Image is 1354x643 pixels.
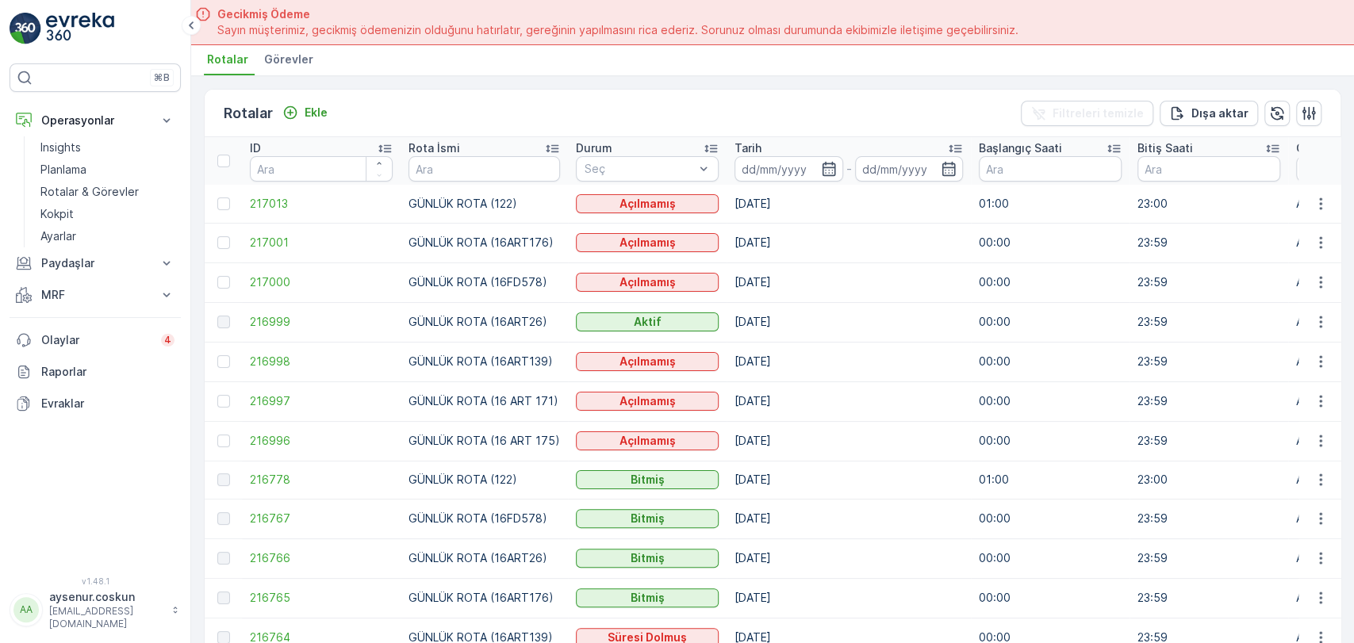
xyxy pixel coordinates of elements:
p: Başlangıç Saati [979,140,1062,156]
p: Açılmamış [619,393,676,409]
p: Açılmamış [619,354,676,369]
td: GÜNLÜK ROTA (16 ART 171) [401,381,568,421]
p: - [846,159,852,178]
button: Bitmiş [576,549,719,568]
a: 216999 [250,314,393,330]
a: Evraklar [10,388,181,419]
td: GÜNLÜK ROTA (16ART176) [401,578,568,618]
span: Görevler [264,52,313,67]
p: Durum [576,140,612,156]
p: Evraklar [41,396,175,411]
img: logo [10,13,41,44]
a: Ayarlar [34,225,181,247]
td: [DATE] [727,538,971,578]
p: Rotalar & Görevler [40,184,139,200]
a: 216998 [250,354,393,369]
button: Açılmamış [576,233,719,252]
p: Bitmiş [631,590,665,606]
p: Aktif [634,314,662,330]
td: GÜNLÜK ROTA (16ART26) [401,538,568,578]
a: Insights [34,136,181,159]
button: Dışa aktar [1160,101,1258,126]
div: Toggle Row Selected [217,473,230,486]
td: 00:00 [971,302,1130,342]
td: 01:00 [971,185,1130,223]
a: 216765 [250,590,393,606]
a: 217013 [250,196,393,212]
p: Açılmamış [619,235,676,251]
p: Seç [585,161,694,177]
img: logo_light-DOdMpM7g.png [46,13,114,44]
td: GÜNLÜK ROTA (16FD578) [401,499,568,538]
td: 00:00 [971,262,1130,302]
input: Ara [250,156,393,182]
p: Tarih [735,140,761,156]
td: 00:00 [971,342,1130,381]
input: dd/mm/yyyy [735,156,843,182]
a: 216766 [250,550,393,566]
a: Rotalar & Görevler [34,181,181,203]
a: 216997 [250,393,393,409]
p: Ayarlar [40,228,76,244]
td: 00:00 [971,381,1130,421]
td: 23:59 [1130,499,1288,538]
button: Açılmamış [576,352,719,371]
div: Toggle Row Selected [217,434,230,447]
td: 23:59 [1130,578,1288,618]
td: GÜNLÜK ROTA (16FD578) [401,262,568,302]
td: [DATE] [727,578,971,618]
button: Aktif [576,312,719,331]
p: Filtreleri temizle [1053,105,1144,121]
td: 23:59 [1130,381,1288,421]
p: ⌘B [154,71,170,84]
button: AAaysenur.coskun[EMAIL_ADDRESS][DOMAIN_NAME] [10,589,181,630]
a: Kokpit [34,203,181,225]
td: GÜNLÜK ROTA (16ART139) [401,342,568,381]
button: Bitmiş [576,509,719,528]
button: MRF [10,279,181,311]
div: Toggle Row Selected [217,395,230,408]
a: 217001 [250,235,393,251]
a: 217000 [250,274,393,290]
button: Operasyonlar [10,105,181,136]
button: Bitmiş [576,470,719,489]
p: aysenur.coskun [49,589,163,605]
p: Rotalar [224,102,273,124]
td: 23:00 [1130,185,1288,223]
td: 00:00 [971,538,1130,578]
div: AA [13,597,39,622]
input: Ara [1137,156,1280,182]
button: Bitmiş [576,588,719,607]
p: Bitmiş [631,511,665,526]
p: Operasyonlar [41,113,149,128]
td: GÜNLÜK ROTA (122) [401,185,568,223]
td: [DATE] [727,342,971,381]
p: Açılmamış [619,196,676,212]
td: [DATE] [727,262,971,302]
p: Rota İsmi [409,140,460,156]
td: 23:59 [1130,538,1288,578]
td: [DATE] [727,302,971,342]
p: Bitiş Saati [1137,140,1193,156]
a: 216767 [250,511,393,526]
p: Paydaşlar [41,255,149,271]
button: Açılmamış [576,273,719,292]
span: 216996 [250,433,393,449]
span: v 1.48.1 [10,576,181,586]
p: Dışa aktar [1191,105,1249,121]
input: dd/mm/yyyy [855,156,964,182]
p: Açılmamış [619,433,676,449]
p: [EMAIL_ADDRESS][DOMAIN_NAME] [49,605,163,630]
td: 23:59 [1130,223,1288,262]
p: MRF [41,287,149,303]
p: Insights [40,140,81,155]
button: Açılmamış [576,431,719,450]
span: Sayın müşterimiz, gecikmiş ödemenizin olduğunu hatırlatır, gereğinin yapılmasını rica ederiz. Sor... [217,22,1018,38]
td: 23:59 [1130,262,1288,302]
